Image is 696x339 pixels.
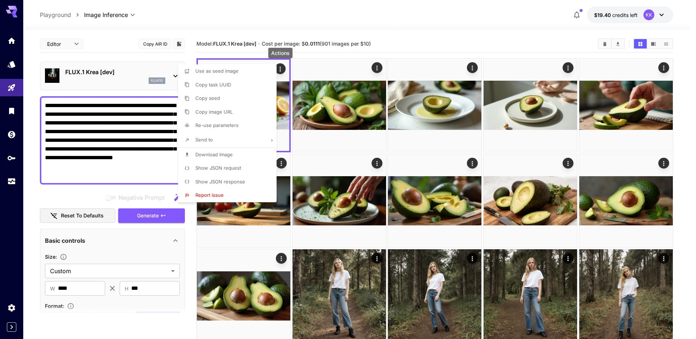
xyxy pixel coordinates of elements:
span: Report issue [195,192,224,198]
span: Show JSON response [195,179,245,185]
span: Download Image [195,152,233,157]
span: Send to [195,137,213,143]
span: Show JSON request [195,165,241,171]
div: Actions [268,48,293,58]
span: Copy seed [195,95,220,101]
span: Use as seed image [195,68,239,74]
span: Re-use parameters [195,122,239,128]
span: Copy image URL [195,109,233,115]
span: Copy task UUID [195,82,231,88]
